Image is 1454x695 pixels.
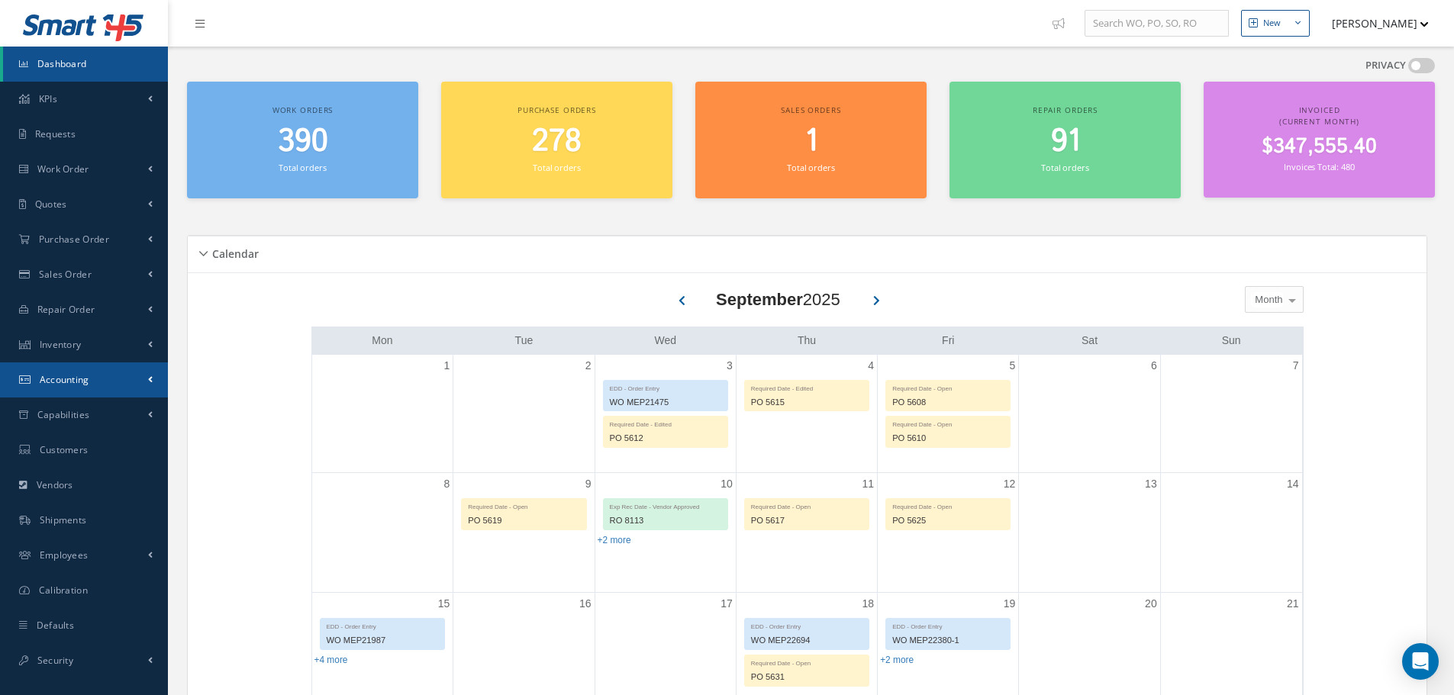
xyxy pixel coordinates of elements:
[1019,472,1160,593] td: September 13, 2025
[716,290,803,309] b: September
[878,355,1019,473] td: September 5, 2025
[40,338,82,351] span: Inventory
[208,243,259,261] h5: Calendar
[279,162,326,173] small: Total orders
[717,593,736,615] a: September 17, 2025
[312,355,453,473] td: September 1, 2025
[604,417,727,430] div: Required Date - Edited
[37,654,73,667] span: Security
[716,287,840,312] div: 2025
[1284,593,1302,615] a: September 21, 2025
[462,512,585,529] div: PO 5619
[1007,355,1019,377] a: September 5, 2025
[1033,105,1098,115] span: Repair orders
[745,381,869,394] div: Required Date - Edited
[886,430,1010,447] div: PO 5610
[582,473,595,495] a: September 9, 2025
[886,619,1010,632] div: EDD - Order Entry
[1290,355,1302,377] a: September 7, 2025
[859,473,878,495] a: September 11, 2025
[949,82,1181,198] a: Repair orders 91 Total orders
[312,472,453,593] td: September 8, 2025
[859,593,878,615] a: September 18, 2025
[604,430,727,447] div: PO 5612
[37,408,90,421] span: Capabilities
[1142,593,1160,615] a: September 20, 2025
[40,513,87,526] span: Shipments
[435,593,453,615] a: September 15, 2025
[878,472,1019,593] td: September 12, 2025
[1051,120,1080,163] span: 91
[736,472,877,593] td: September 11, 2025
[533,162,580,173] small: Total orders
[314,655,348,665] a: Show 4 more events
[532,120,582,163] span: 278
[40,443,89,456] span: Customers
[37,162,89,175] span: Work Order
[745,632,869,649] div: WO MEP22694
[1001,473,1019,495] a: September 12, 2025
[1284,161,1354,172] small: Invoices Total: 480
[745,655,869,668] div: Required Date - Open
[1078,331,1101,350] a: Saturday
[886,417,1010,430] div: Required Date - Open
[1402,643,1439,680] div: Open Intercom Messenger
[517,105,596,115] span: Purchase orders
[604,512,727,529] div: RO 8113
[595,472,736,593] td: September 10, 2025
[745,668,869,686] div: PO 5631
[1085,10,1229,37] input: Search WO, PO, SO, RO
[35,198,67,211] span: Quotes
[598,535,631,545] a: Show 2 more events
[604,394,727,411] div: WO MEP21475
[787,162,834,173] small: Total orders
[1299,105,1340,115] span: Invoiced
[440,355,453,377] a: September 1, 2025
[745,512,869,529] div: PO 5617
[453,355,595,473] td: September 2, 2025
[1148,355,1160,377] a: September 6, 2025
[35,127,76,140] span: Requests
[3,47,168,82] a: Dashboard
[745,394,869,411] div: PO 5615
[1041,162,1088,173] small: Total orders
[453,472,595,593] td: September 9, 2025
[865,355,877,377] a: September 4, 2025
[582,355,595,377] a: September 2, 2025
[886,381,1010,394] div: Required Date - Open
[1160,472,1301,593] td: September 14, 2025
[37,303,95,316] span: Repair Order
[1204,82,1435,198] a: Invoiced (Current Month) $347,555.40 Invoices Total: 480
[441,82,672,198] a: Purchase orders 278 Total orders
[37,478,73,491] span: Vendors
[781,105,840,115] span: Sales orders
[39,584,88,597] span: Calibration
[576,593,595,615] a: September 16, 2025
[717,473,736,495] a: September 10, 2025
[187,82,418,198] a: Work orders 390 Total orders
[321,632,445,649] div: WO MEP21987
[805,120,817,163] span: 1
[886,512,1010,529] div: PO 5625
[1160,355,1301,473] td: September 7, 2025
[745,619,869,632] div: EDD - Order Entry
[37,619,74,632] span: Defaults
[272,105,333,115] span: Work orders
[1019,355,1160,473] td: September 6, 2025
[886,632,1010,649] div: WO MEP22380-1
[39,92,57,105] span: KPIs
[40,373,89,386] span: Accounting
[440,473,453,495] a: September 8, 2025
[1001,593,1019,615] a: September 19, 2025
[321,619,445,632] div: EDD - Order Entry
[369,331,395,350] a: Monday
[695,82,927,198] a: Sales orders 1 Total orders
[278,120,328,163] span: 390
[37,57,87,70] span: Dashboard
[1365,58,1406,73] label: PRIVACY
[939,331,957,350] a: Friday
[1262,132,1377,162] span: $347,555.40
[886,499,1010,512] div: Required Date - Open
[39,268,92,281] span: Sales Order
[795,331,819,350] a: Thursday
